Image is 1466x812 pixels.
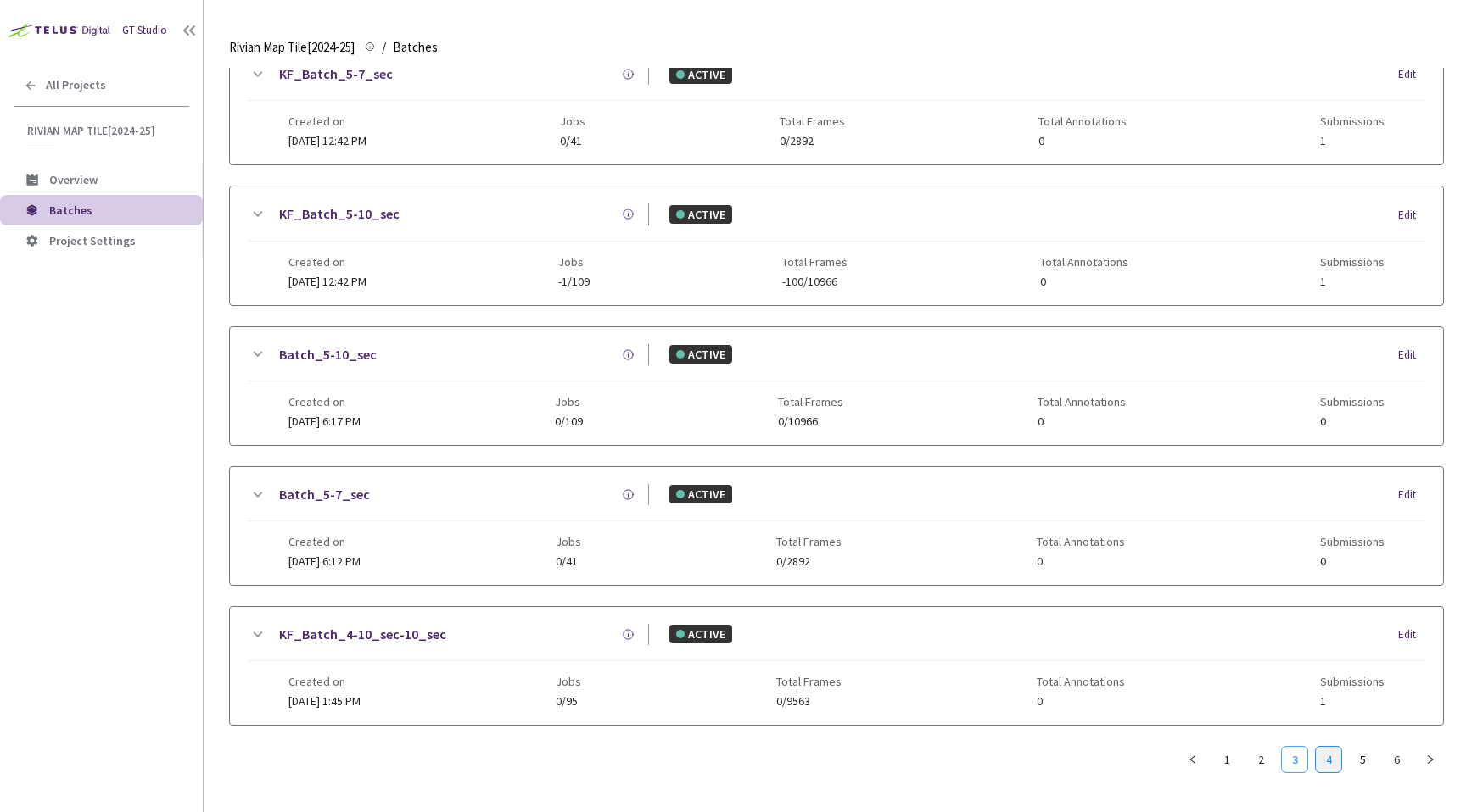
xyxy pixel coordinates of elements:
span: Submissions [1320,114,1385,128]
span: Project Settings [49,233,136,248]
span: 0/2892 [780,135,845,147]
div: KF_Batch_5-10_secACTIVEEditCreated on[DATE] 12:42 PMJobs-1/109Total Frames-100/10966Total Annotat... [230,186,1443,304]
a: Batch_5-10_sec [279,344,377,365]
li: 6 [1383,746,1410,773]
span: 0/2892 [776,555,842,568]
div: ACTIVE [669,65,732,84]
div: ACTIVE [669,205,732,224]
span: Created on [288,114,366,128]
div: Edit [1398,66,1426,83]
div: Edit [1398,347,1426,364]
div: Edit [1398,626,1426,643]
span: 0 [1037,555,1125,568]
div: Edit [1398,207,1426,224]
span: left [1188,754,1198,765]
span: 1 [1320,695,1385,708]
span: 0 [1320,415,1385,428]
span: Total Frames [780,114,845,128]
div: ACTIVE [669,485,732,503]
a: 3 [1282,747,1307,772]
span: Jobs [560,114,585,128]
span: 0 [1037,695,1125,708]
span: Total Frames [778,395,843,409]
a: 1 [1214,747,1239,772]
span: 1 [1320,275,1385,288]
span: 1 [1320,135,1385,147]
span: 0 [1040,275,1128,288]
button: left [1179,746,1206,773]
div: KF_Batch_4-10_sec-10_secACTIVEEditCreated on[DATE] 1:45 PMJobs0/95Total Frames0/9563Total Annotat... [230,607,1443,725]
span: [DATE] 12:42 PM [288,133,366,148]
span: Jobs [555,395,583,409]
div: ACTIVE [669,625,732,643]
span: Rivian Map Tile[2024-25] [229,37,355,58]
span: -1/109 [558,275,590,288]
span: [DATE] 6:17 PM [288,414,361,429]
a: KF_Batch_4-10_sec-10_sec [279,624,446,645]
span: Jobs [558,255,590,269]
span: Batches [49,203,92,218]
span: 0 [1038,415,1126,428]
span: Total Frames [782,255,848,269]
a: KF_Batch_5-10_sec [279,203,400,225]
a: Batch_5-7_sec [279,484,370,505]
li: 3 [1281,746,1308,773]
span: 0/9563 [776,695,842,708]
div: Batch_5-7_secACTIVEEditCreated on[DATE] 6:12 PMJobs0/41Total Frames0/2892Total Annotations0Submis... [230,467,1443,585]
span: right [1425,754,1435,765]
li: 5 [1349,746,1376,773]
span: 0/41 [556,555,581,568]
a: 6 [1384,747,1409,772]
span: Batches [393,37,438,58]
span: Jobs [556,675,581,688]
span: Created on [288,535,361,548]
a: 2 [1248,747,1273,772]
span: -100/10966 [782,275,848,288]
span: Total Annotations [1038,114,1127,128]
span: Created on [288,395,361,409]
li: 1 [1213,746,1240,773]
span: Submissions [1320,535,1385,548]
a: 5 [1350,747,1375,772]
span: 0/109 [555,415,583,428]
button: right [1417,746,1444,773]
span: Rivian Map Tile[2024-25] [27,124,179,138]
span: 0 [1038,135,1127,147]
span: 0/41 [560,135,585,147]
a: 4 [1316,747,1341,772]
span: Created on [288,675,361,688]
div: KF_Batch_5-7_secACTIVEEditCreated on[DATE] 12:42 PMJobs0/41Total Frames0/2892Total Annotations0Su... [230,47,1443,164]
span: Created on [288,255,366,269]
div: GT Studio [122,23,167,39]
li: Previous Page [1179,746,1206,773]
span: 0/95 [556,695,581,708]
span: Submissions [1320,675,1385,688]
span: Submissions [1320,395,1385,409]
span: Total Annotations [1037,675,1125,688]
span: 0 [1320,555,1385,568]
div: ACTIVE [669,345,732,364]
span: Total Frames [776,675,842,688]
span: [DATE] 1:45 PM [288,693,361,709]
li: 4 [1315,746,1342,773]
span: Total Frames [776,535,842,548]
li: Next Page [1417,746,1444,773]
span: Total Annotations [1037,535,1125,548]
span: All Projects [46,78,106,92]
span: Total Annotations [1040,255,1128,269]
span: [DATE] 6:12 PM [288,553,361,569]
li: / [382,37,386,58]
span: Submissions [1320,255,1385,269]
li: 2 [1247,746,1274,773]
span: Jobs [556,535,581,548]
span: Total Annotations [1038,395,1126,409]
span: 0/10966 [778,415,843,428]
div: Edit [1398,487,1426,503]
span: [DATE] 12:42 PM [288,274,366,289]
a: KF_Batch_5-7_sec [279,64,393,85]
span: Overview [49,172,98,187]
div: Batch_5-10_secACTIVEEditCreated on[DATE] 6:17 PMJobs0/109Total Frames0/10966Total Annotations0Sub... [230,327,1443,445]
